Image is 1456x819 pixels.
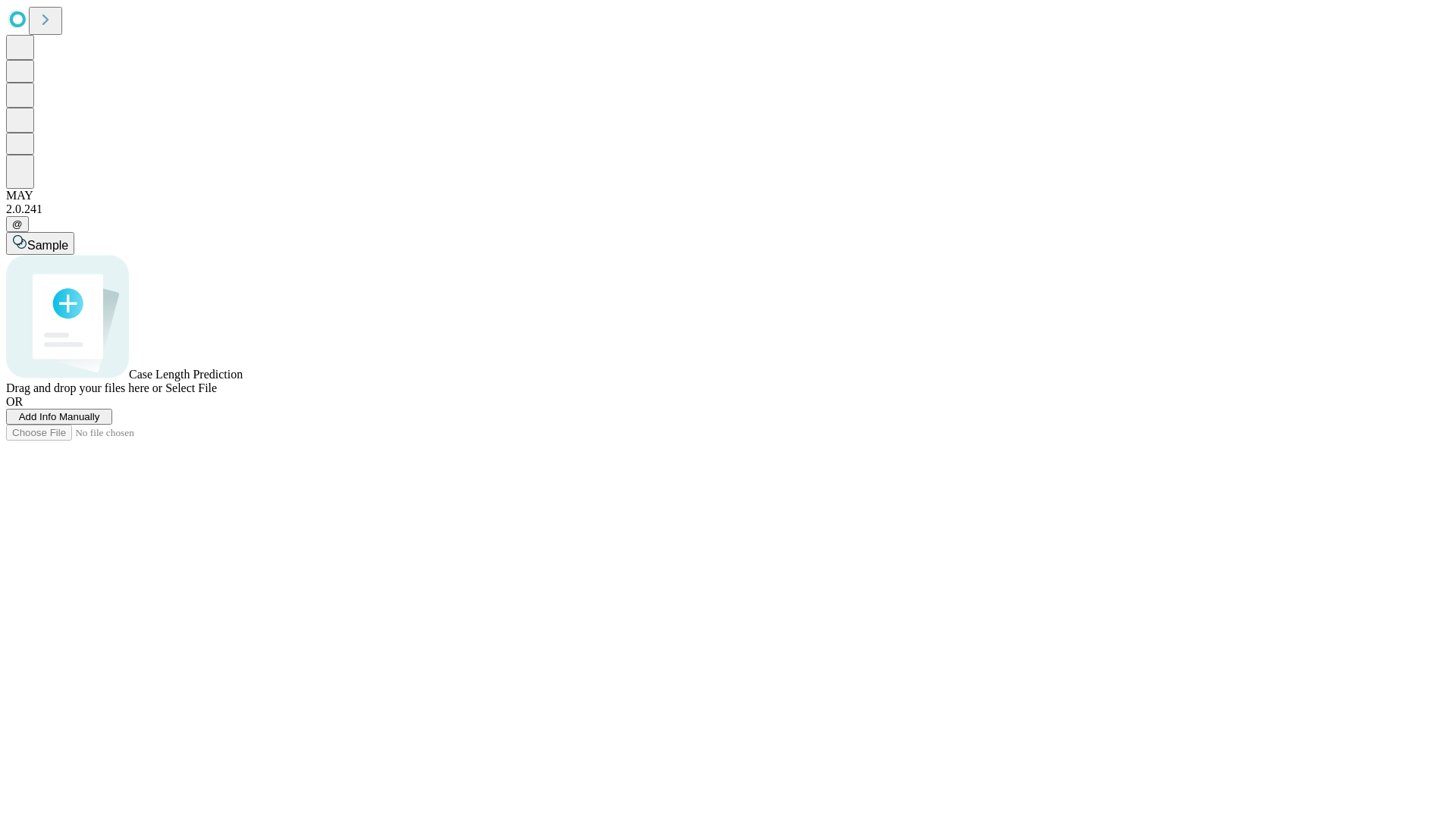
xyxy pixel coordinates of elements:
div: MAY [6,189,1450,202]
span: Select File [165,381,217,394]
span: Case Length Prediction [129,368,243,381]
div: 2.0.241 [6,202,1450,216]
span: @ [12,218,23,230]
button: @ [6,216,29,232]
span: OR [6,395,23,408]
span: Add Info Manually [19,411,100,422]
span: Sample [27,239,68,252]
span: Drag and drop your files here or [6,381,162,394]
button: Add Info Manually [6,409,112,425]
button: Sample [6,232,74,255]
